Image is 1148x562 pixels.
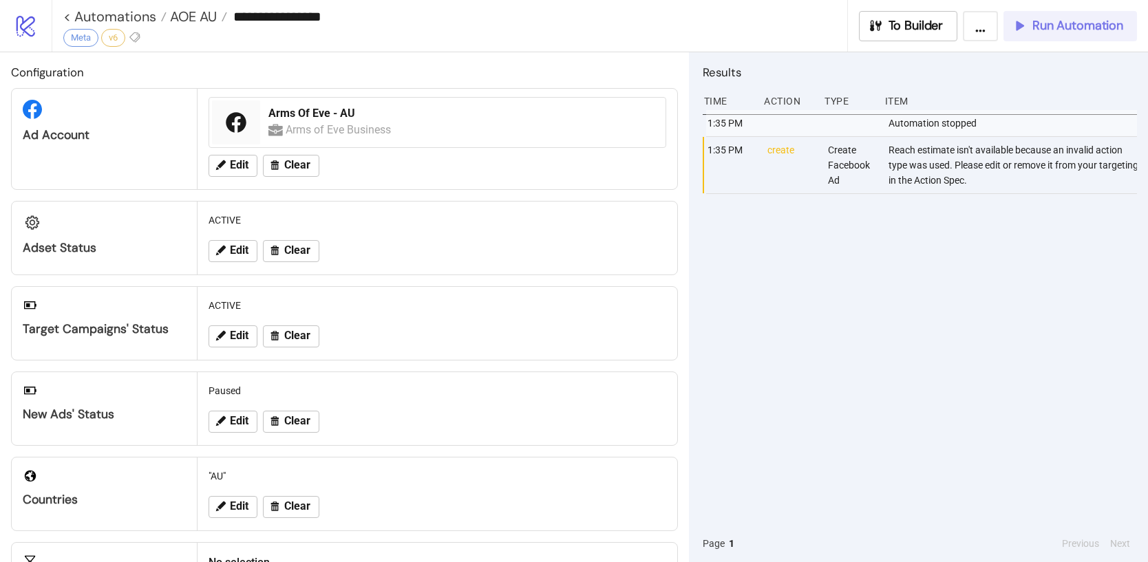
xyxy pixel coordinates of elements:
div: 1:35 PM [706,137,757,193]
div: "AU" [203,463,672,489]
span: Edit [230,500,248,512]
div: Action [763,88,814,114]
button: Edit [209,155,257,177]
span: Clear [284,244,310,257]
h2: Results [703,63,1137,81]
div: New Ads' Status [23,407,186,422]
div: Type [823,88,874,114]
div: Item [884,88,1137,114]
button: Clear [263,325,319,347]
span: Edit [230,415,248,427]
button: ... [963,11,998,41]
span: Run Automation [1032,18,1123,34]
a: < Automations [63,10,167,23]
div: Reach estimate isn't available because an invalid action type was used. Please edit or remove it ... [887,137,1140,193]
button: Next [1106,536,1134,551]
div: v6 [101,29,125,47]
button: Edit [209,240,257,262]
div: Paused [203,378,672,404]
button: Clear [263,496,319,518]
button: Previous [1058,536,1103,551]
div: Target Campaigns' Status [23,321,186,337]
button: Clear [263,240,319,262]
button: Run Automation [1003,11,1137,41]
span: Edit [230,244,248,257]
button: Edit [209,496,257,518]
a: AOE AU [167,10,227,23]
span: Edit [230,329,248,342]
span: Edit [230,159,248,171]
div: Arms Of Eve - AU [268,106,657,121]
div: Time [703,88,754,114]
span: AOE AU [167,8,217,25]
span: To Builder [889,18,944,34]
button: Clear [263,155,319,177]
div: ACTIVE [203,207,672,233]
span: Clear [284,159,310,171]
button: Edit [209,411,257,433]
button: Clear [263,411,319,433]
button: Edit [209,325,257,347]
span: Clear [284,500,310,512]
div: Automation stopped [887,110,1140,136]
div: Ad Account [23,127,186,143]
div: Arms of Eve Business [286,121,393,138]
div: Create Facebook Ad [827,137,878,193]
div: Countries [23,492,186,508]
div: ACTIVE [203,292,672,318]
span: Clear [284,329,310,342]
div: create [766,137,817,193]
span: Page [703,536,725,551]
div: Adset Status [23,240,186,256]
div: 1:35 PM [706,110,757,136]
h2: Configuration [11,63,678,81]
button: 1 [725,536,738,551]
span: Clear [284,415,310,427]
button: To Builder [859,11,958,41]
div: Meta [63,29,98,47]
